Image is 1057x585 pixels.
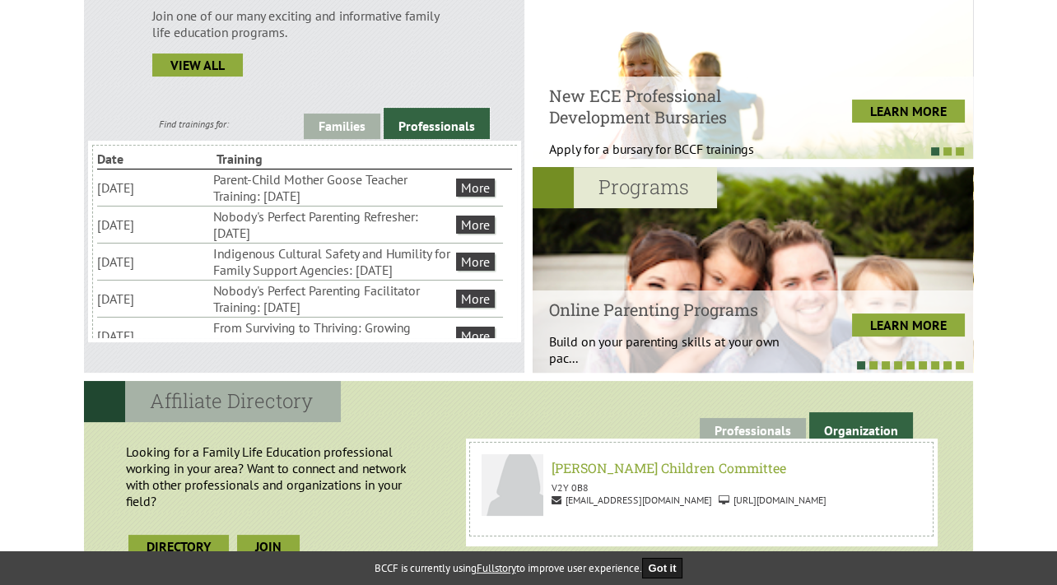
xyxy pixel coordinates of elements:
span: [EMAIL_ADDRESS][DOMAIN_NAME] [552,494,712,506]
a: view all [152,53,243,77]
li: Training [217,149,333,169]
p: V2Y 0B8 [482,481,920,494]
a: Professionals [384,108,490,139]
a: More [456,179,495,197]
span: [URL][DOMAIN_NAME] [719,494,827,506]
a: Professionals [700,418,806,443]
h4: Online Parenting Programs [549,299,795,320]
li: Nobody's Perfect Parenting Refresher: [DATE] [213,207,453,243]
li: [DATE] [97,215,210,234]
a: More [456,216,495,234]
a: Fullstory [477,561,516,575]
a: LEARN MORE [852,313,965,337]
li: Parent-Child Mother Goose Teacher Training: [DATE] [213,169,453,206]
li: [DATE] [97,289,210,309]
li: Indigenous Cultural Safety and Humility for Family Support Agencies: [DATE] [213,244,453,280]
li: From Surviving to Thriving: Growing Resilience for Weathering Life's Storms [213,318,453,354]
a: LEARN MORE [852,100,965,123]
p: Join one of our many exciting and informative family life education programs. [152,7,456,40]
li: [DATE] [97,178,210,197]
a: More [456,253,495,271]
li: Date [97,149,213,169]
h2: Programs [533,167,717,208]
p: Build on your parenting skills at your own pac... [549,333,795,366]
li: Nobody's Perfect Parenting Facilitator Training: [DATE] [213,281,453,317]
div: Find trainings for: [84,118,304,130]
li: [DATE] [97,252,210,272]
a: More [456,290,495,308]
a: Families [304,114,380,139]
a: Organization [809,412,913,443]
li: [DATE] [97,326,210,346]
a: Directory [128,535,229,558]
p: Apply for a bursary for BCCF trainings West... [549,141,795,174]
a: More [456,327,495,345]
h4: New ECE Professional Development Bursaries [549,85,795,128]
h2: Affiliate Directory [84,381,341,422]
button: Got it [642,558,683,578]
a: Langley Children Committee Alicia Rempel [PERSON_NAME] Children Committee V2Y 0B8 [EMAIL_ADDRESS]... [473,446,929,532]
p: Looking for a Family Life Education professional working in your area? Want to connect and networ... [93,435,458,518]
a: join [237,535,300,558]
img: Langley Children Committee Alicia Rempel [482,454,543,516]
h6: [PERSON_NAME] Children Committee [487,459,915,476]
